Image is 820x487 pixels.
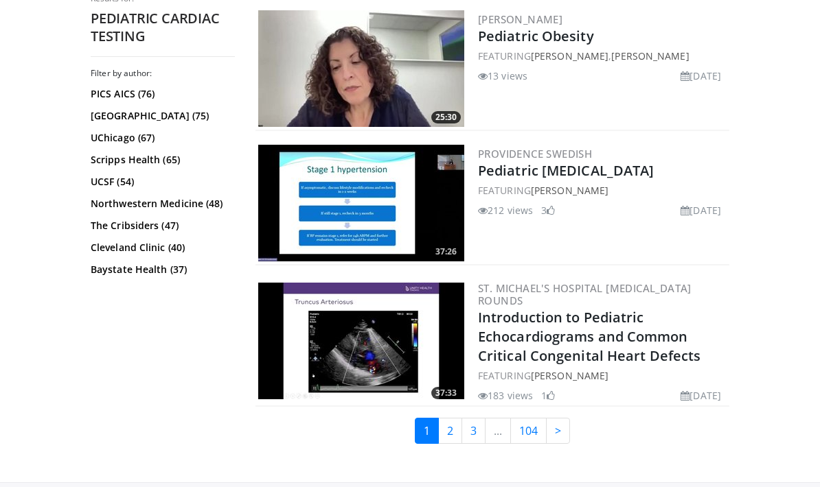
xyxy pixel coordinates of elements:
[258,283,464,399] a: 37:33
[478,388,533,403] li: 183 views
[478,147,592,161] a: Providence Swedish
[681,69,721,83] li: [DATE]
[91,87,231,101] a: PICS AICS (76)
[478,27,594,45] a: Pediatric Obesity
[681,203,721,217] li: [DATE]
[681,388,721,403] li: [DATE]
[510,418,547,444] a: 104
[431,387,461,399] span: 37:33
[478,69,527,83] li: 13 views
[91,131,231,145] a: UChicago (67)
[91,153,231,167] a: Scripps Health (65)
[431,111,461,123] span: 25:30
[478,161,654,180] a: Pediatric [MEDICAL_DATA]
[91,109,231,123] a: [GEOGRAPHIC_DATA] (75)
[531,49,608,62] a: [PERSON_NAME]
[478,203,533,217] li: 212 views
[258,145,464,261] a: 37:26
[531,184,608,197] a: [PERSON_NAME]
[258,283,464,399] img: 7371b395-c5aa-430b-bc7b-0ed0e4ae14b4.300x170_q85_crop-smart_upscale.jpg
[258,145,464,261] img: d2e436ed-d1e7-4464-a26f-3949fea4c4bb.300x170_q85_crop-smart_upscale.jpg
[478,368,727,383] div: FEATURING
[478,281,692,307] a: St. Michael's Hospital [MEDICAL_DATA] Rounds
[541,388,555,403] li: 1
[531,369,608,382] a: [PERSON_NAME]
[91,197,231,211] a: Northwestern Medicine (48)
[91,263,231,276] a: Baystate Health (37)
[431,246,461,258] span: 37:26
[478,49,727,63] div: FEATURING ,
[478,12,562,26] a: [PERSON_NAME]
[478,308,701,365] a: Introduction to Pediatric Echocardiograms and Common Critical Congenital Heart Defects
[258,10,464,127] img: b4ce524c-1d15-4daa-b93a-16199b1faa3b.300x170_q85_crop-smart_upscale.jpg
[415,418,439,444] a: 1
[438,418,462,444] a: 2
[478,183,727,198] div: FEATURING
[546,418,570,444] a: >
[258,10,464,127] a: 25:30
[255,418,729,444] nav: Search results pages
[91,241,231,254] a: Cleveland Clinic (40)
[541,203,555,217] li: 3
[611,49,689,62] a: [PERSON_NAME]
[462,418,486,444] a: 3
[91,68,235,79] h3: Filter by author:
[91,175,231,189] a: UCSF (54)
[91,10,235,45] h2: PEDIATRIC CARDIAC TESTING
[91,219,231,233] a: The Cribsiders (47)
